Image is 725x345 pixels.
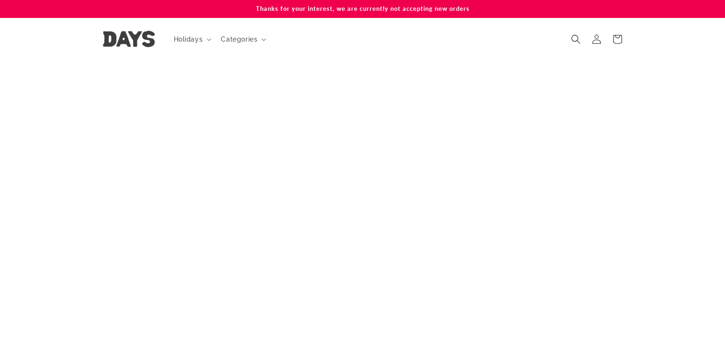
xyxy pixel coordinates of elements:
[103,31,155,47] img: Days United
[215,29,270,49] summary: Categories
[565,29,586,50] summary: Search
[174,35,203,43] span: Holidays
[168,29,216,49] summary: Holidays
[221,35,257,43] span: Categories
